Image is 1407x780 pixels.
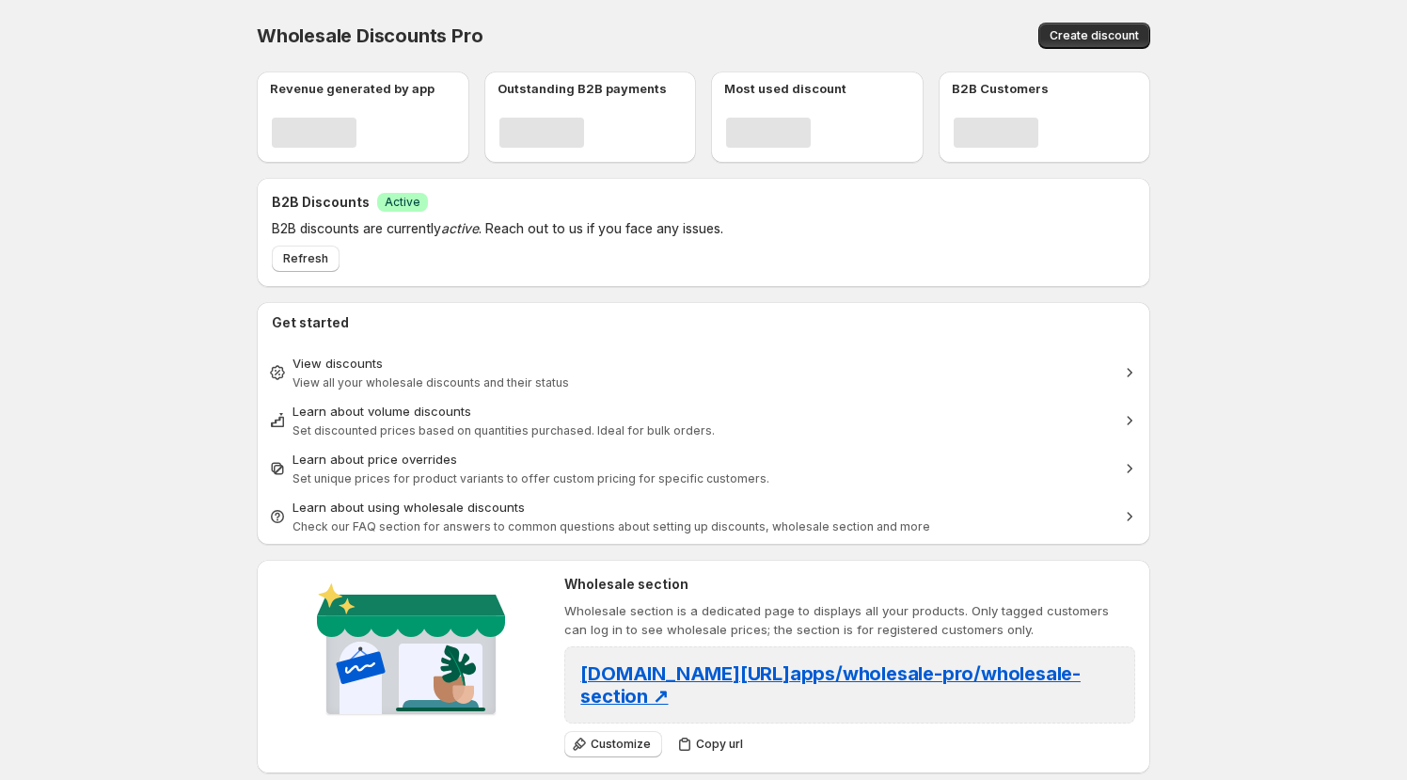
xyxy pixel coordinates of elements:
[292,402,1115,421] div: Learn about volume discounts
[564,575,1135,594] h2: Wholesale section
[292,471,769,486] span: Set unique prices for product variants to offer custom pricing for specific customers.
[272,313,1135,332] h2: Get started
[724,79,846,98] p: Most used discount
[257,24,482,47] span: Wholesale Discounts Pro
[580,662,1081,708] span: [DOMAIN_NAME][URL] apps/wholesale-pro/wholesale-section ↗
[564,601,1135,639] p: Wholesale section is a dedicated page to displays all your products. Only tagged customers can lo...
[591,737,651,752] span: Customize
[441,220,479,236] em: active
[292,423,715,438] span: Set discounted prices based on quantities purchased. Ideal for bulk orders.
[272,246,340,272] button: Refresh
[292,450,1115,469] div: Learn about price overrides
[498,79,667,98] p: Outstanding B2B payments
[292,354,1115,373] div: View discounts
[580,668,1081,706] a: [DOMAIN_NAME][URL]apps/wholesale-pro/wholesale-section ↗
[1050,28,1139,43] span: Create discount
[952,79,1049,98] p: B2B Customers
[385,195,420,210] span: Active
[292,498,1115,517] div: Learn about using wholesale discounts
[564,731,662,757] button: Customize
[696,737,743,752] span: Copy url
[283,251,328,266] span: Refresh
[292,375,569,390] span: View all your wholesale discounts and their status
[292,519,930,533] span: Check our FAQ section for answers to common questions about setting up discounts, wholesale secti...
[670,731,754,757] button: Copy url
[1038,23,1150,49] button: Create discount
[309,575,513,731] img: Wholesale section
[272,219,1022,238] p: B2B discounts are currently . Reach out to us if you face any issues.
[270,79,435,98] p: Revenue generated by app
[272,193,370,212] h2: B2B Discounts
